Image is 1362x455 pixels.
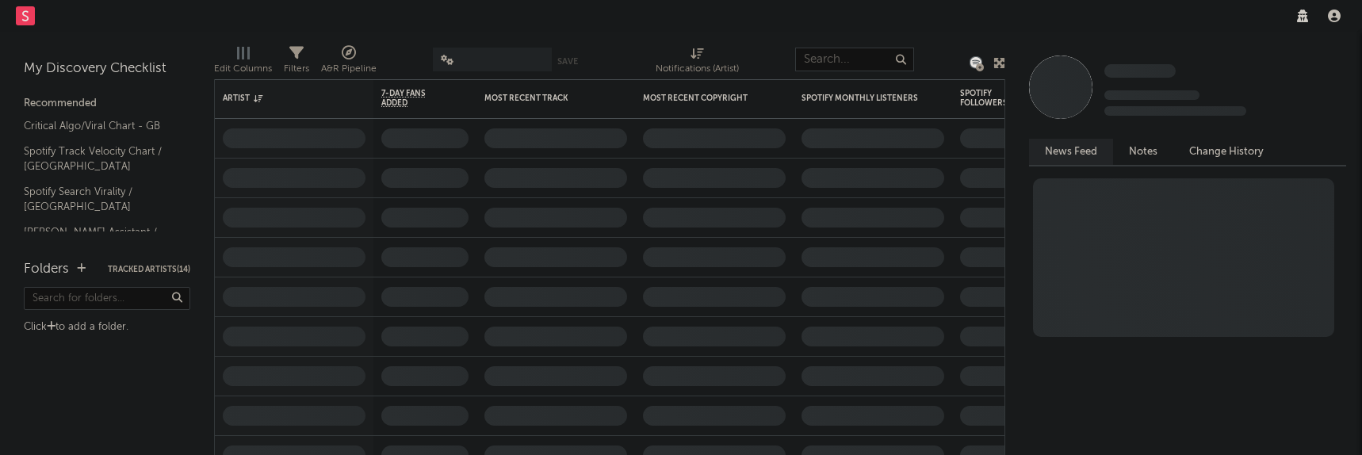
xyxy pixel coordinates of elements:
[24,94,190,113] div: Recommended
[223,94,342,103] div: Artist
[643,94,762,103] div: Most Recent Copyright
[284,59,309,78] div: Filters
[1104,90,1199,100] span: Tracking Since: [DATE]
[214,59,272,78] div: Edit Columns
[1029,139,1113,165] button: News Feed
[214,40,272,86] div: Edit Columns
[656,40,739,86] div: Notifications (Artist)
[1113,139,1173,165] button: Notes
[1104,106,1246,116] span: 0 fans last week
[321,59,377,78] div: A&R Pipeline
[24,59,190,78] div: My Discovery Checklist
[24,260,69,279] div: Folders
[24,287,190,310] input: Search for folders...
[802,94,920,103] div: Spotify Monthly Listeners
[24,143,174,175] a: Spotify Track Velocity Chart / [GEOGRAPHIC_DATA]
[24,318,190,337] div: Click to add a folder.
[484,94,603,103] div: Most Recent Track
[24,183,174,216] a: Spotify Search Virality / [GEOGRAPHIC_DATA]
[321,40,377,86] div: A&R Pipeline
[381,89,445,108] span: 7-Day Fans Added
[24,117,174,135] a: Critical Algo/Viral Chart - GB
[1173,139,1280,165] button: Change History
[656,59,739,78] div: Notifications (Artist)
[960,89,1016,108] div: Spotify Followers
[284,40,309,86] div: Filters
[557,57,578,66] button: Save
[1104,64,1176,78] span: Some Artist
[24,224,174,256] a: [PERSON_NAME] Assistant / [GEOGRAPHIC_DATA]
[108,266,190,273] button: Tracked Artists(14)
[1104,63,1176,79] a: Some Artist
[795,48,914,71] input: Search...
